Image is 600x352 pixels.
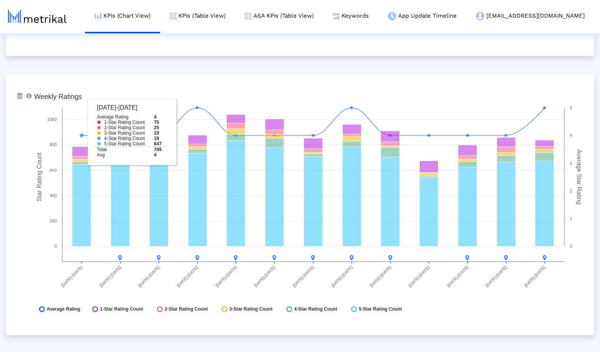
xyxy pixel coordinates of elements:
text: 800 [50,142,57,147]
text: [DATE]-[DATE] [60,265,83,288]
img: metrical-logo-light.png [8,10,67,23]
img: kpi-table-menu-icon.png [170,13,177,20]
tspan: Star Rating Count [36,152,43,201]
text: [DATE]-[DATE] [485,265,508,288]
span: 1-Star Rating Count [100,306,143,312]
text: 200 [50,219,57,223]
img: app-update-menu-icon.png [388,12,396,20]
text: 5 [570,105,572,110]
span: Average Rating [47,306,80,312]
text: [DATE]-[DATE] [330,265,353,288]
text: 1 [570,216,572,221]
img: my-account-menu-icon.png [476,12,484,20]
text: [DATE]-[DATE] [214,265,237,288]
text: [DATE]-[DATE] [176,265,199,288]
span: 2-Star Rating Count [165,306,208,312]
text: [DATE]-[DATE] [369,265,392,288]
text: [DATE]-[DATE] [446,265,469,288]
text: 3 [570,161,572,166]
text: 0 [54,244,57,248]
img: kpi-chart-menu-icon.png [95,13,101,19]
span: 4-Star Rating Count [294,306,337,312]
img: kpi-table-menu-icon.png [245,13,252,20]
text: [DATE]-[DATE] [137,265,160,288]
tspan: Average Star Rating [576,150,582,205]
text: 400 [50,193,57,198]
text: [DATE]-[DATE] [407,265,430,288]
text: 4 [570,133,572,138]
span: 5-Star Rating Count [359,306,402,312]
text: [DATE]-[DATE] [523,265,546,288]
img: keywords.png [333,13,340,20]
span: 3-Star Rating Count [229,306,273,312]
tspan: Weekly Ratings [34,93,82,100]
text: 0 [570,244,572,248]
text: 600 [50,168,57,173]
text: 2 [570,189,572,193]
text: [DATE]-[DATE] [253,265,276,288]
text: 1000 [47,117,57,122]
text: [DATE]-[DATE] [99,265,122,288]
text: [DATE]-[DATE] [292,265,315,288]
